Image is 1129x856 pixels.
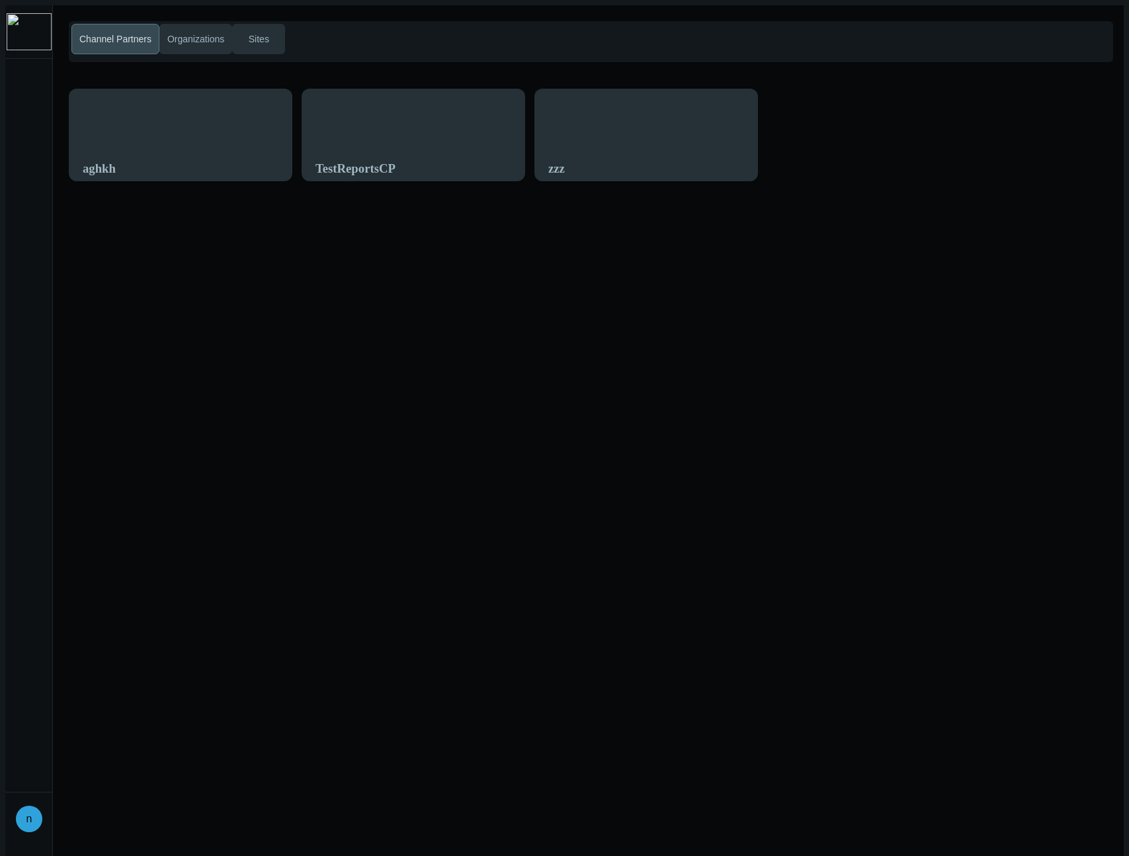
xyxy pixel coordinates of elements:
nx-search-highlight: zzz [548,161,565,175]
nx-search-highlight: TestReportsCP [315,161,396,175]
button: Organizations [159,24,232,54]
button: Channel Partners [71,24,159,54]
div: n [16,806,42,832]
button: Sites [232,24,285,54]
nx-search-highlight: aghkh [83,161,116,175]
img: logo.png [7,13,52,50]
span: Organizations [165,32,227,46]
span: Sites [246,32,272,46]
span: Channel Partners [77,32,154,46]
